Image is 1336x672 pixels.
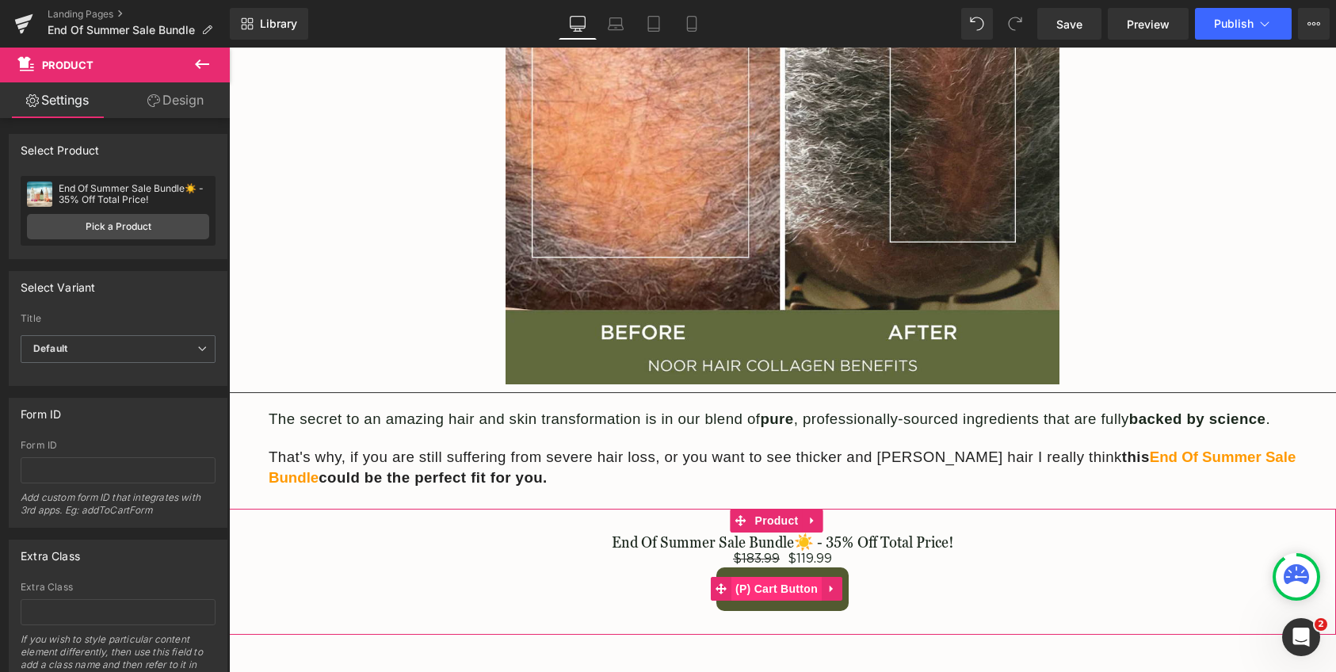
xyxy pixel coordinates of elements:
[961,8,993,40] button: Undo
[21,135,100,157] div: Select Product
[40,363,531,380] span: The secret to an amazing hair and skin transformation is in our blend of
[21,540,80,563] div: Extra Class
[635,8,673,40] a: Tablet
[21,399,61,421] div: Form ID
[893,401,921,418] span: this
[559,8,597,40] a: Desktop
[502,529,593,553] span: (P) Cart Button
[383,485,725,504] a: End Of Summer Sale Bundle☀️ - 35% Off Total Price!
[40,401,893,418] span: That's why, if you are still suffering from severe hair loss, or you want to see thicker and [PER...
[1056,16,1082,32] span: Save
[48,24,195,36] span: End Of Summer Sale Bundle
[21,313,216,329] label: Title
[900,363,1037,380] span: backed by science
[118,82,233,118] a: Design
[487,520,620,563] button: Add To Cart
[559,504,603,519] span: $119.99
[574,461,594,485] a: Expand / Collapse
[21,491,216,527] div: Add custom form ID that integrates with 3rd apps. Eg: addToCartForm
[1036,363,1041,380] span: .
[504,505,551,517] span: $183.99
[21,272,96,294] div: Select Variant
[59,183,209,205] div: End Of Summer Sale Bundle☀️ - 35% Off Total Price!
[999,8,1031,40] button: Redo
[90,422,319,438] span: could be the perfect fit for you.
[1195,8,1292,40] button: Publish
[27,214,209,239] a: Pick a Product
[230,8,308,40] a: New Library
[1108,8,1189,40] a: Preview
[1127,16,1170,32] span: Preview
[21,440,216,451] div: Form ID
[48,8,230,21] a: Landing Pages
[21,582,216,593] div: Extra Class
[33,342,67,354] b: Default
[565,363,900,380] span: , professionally-sourced ingredients that are fully
[27,181,52,207] img: pImage
[593,529,613,553] a: Expand / Collapse
[1298,8,1330,40] button: More
[42,59,94,71] span: Product
[531,363,564,380] span: pure
[1214,17,1254,30] span: Publish
[260,17,297,31] span: Library
[522,461,574,485] span: Product
[1315,618,1327,631] span: 2
[1282,618,1320,656] iframe: Intercom live chat
[673,8,711,40] a: Mobile
[597,8,635,40] a: Laptop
